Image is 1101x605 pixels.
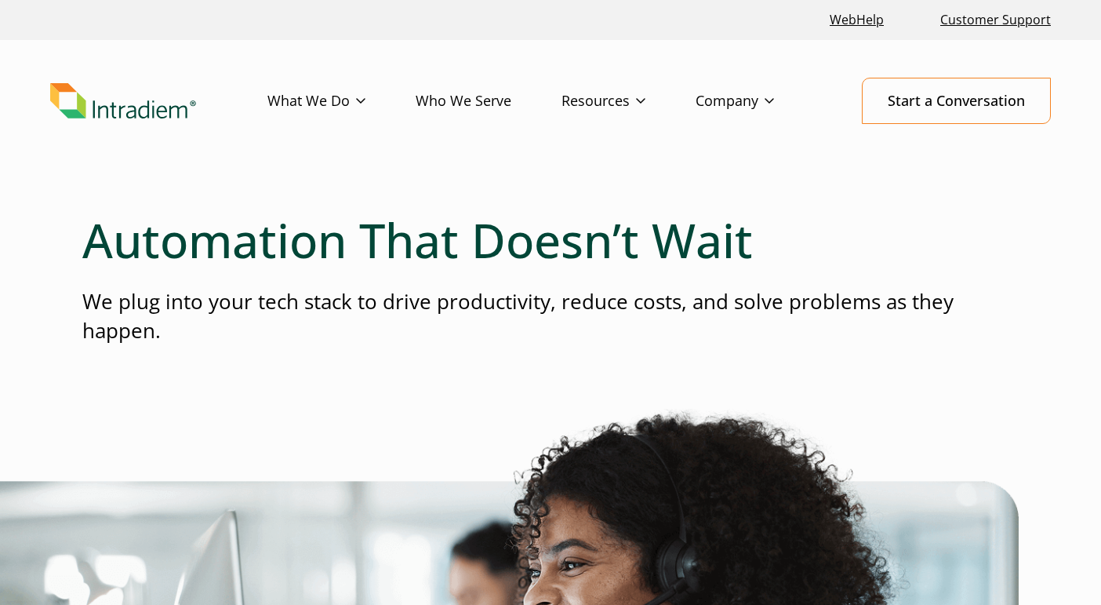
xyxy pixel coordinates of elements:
h1: Automation That Doesn’t Wait [82,212,1019,268]
a: Resources [561,78,696,124]
a: Who We Serve [416,78,561,124]
a: Link opens in a new window [823,3,890,37]
a: Company [696,78,824,124]
a: Customer Support [934,3,1057,37]
a: What We Do [267,78,416,124]
img: Intradiem [50,83,196,119]
p: We plug into your tech stack to drive productivity, reduce costs, and solve problems as they happen. [82,287,1019,346]
a: Link to homepage of Intradiem [50,83,267,119]
a: Start a Conversation [862,78,1051,124]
